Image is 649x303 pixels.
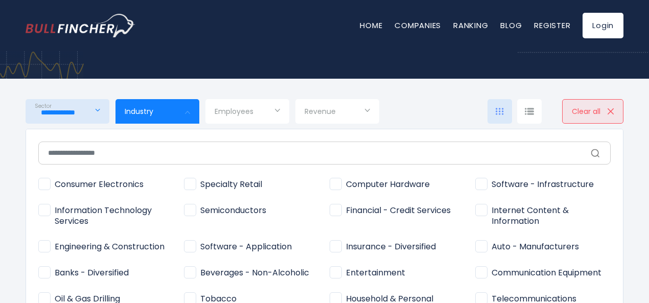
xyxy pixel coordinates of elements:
a: Register [534,20,570,31]
span: Financial - Credit Services [330,205,451,216]
a: Companies [395,20,441,31]
span: Software - Application [184,242,292,252]
span: Engineering & Construction [38,242,165,252]
span: Auto - Manufacturers [475,242,579,252]
span: Banks - Diversified [38,268,129,278]
a: Home [360,20,382,31]
a: Go to homepage [26,14,135,37]
span: Entertainment [330,268,405,278]
span: Computer Hardware [330,179,430,190]
a: Blog [500,20,522,31]
span: Software - Infrastructure [475,179,594,190]
a: Login [583,13,623,38]
span: Specialty Retail [184,179,262,190]
span: Information Technology Services [38,205,174,227]
span: Internet Content & Information [475,205,611,227]
span: Beverages - Non-Alcoholic [184,268,309,278]
span: Employees [215,107,253,116]
a: Ranking [453,20,488,31]
span: Semiconductors [184,205,266,216]
img: bullfincher logo [26,14,135,37]
span: Communication Equipment [475,268,601,278]
span: Consumer Electronics [38,179,144,190]
span: Industry [125,107,153,116]
span: Revenue [305,107,336,116]
span: Insurance - Diversified [330,242,436,252]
